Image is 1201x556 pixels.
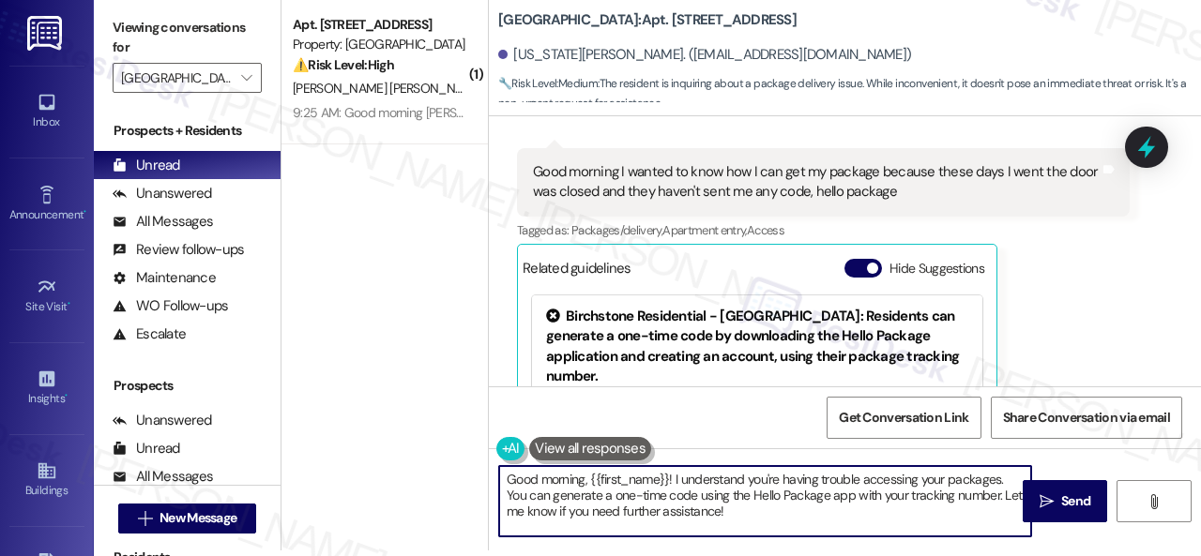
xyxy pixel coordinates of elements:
button: Share Conversation via email [991,397,1182,439]
textarea: To enrich screen reader interactions, please activate Accessibility in Grammarly extension settings [499,466,1031,536]
div: Birchstone Residential - [GEOGRAPHIC_DATA]: Residents can generate a one-time code by downloading... [546,307,968,387]
i:  [1040,494,1054,509]
div: Prospects [94,376,281,396]
span: Access [747,222,784,238]
a: Insights • [9,363,84,413]
div: Prospects + Residents [94,121,281,141]
label: Hide Suggestions [889,259,984,278]
a: Buildings [9,455,84,505]
i:  [241,70,251,85]
span: [PERSON_NAME] [PERSON_NAME] [293,80,483,97]
strong: ⚠️ Risk Level: High [293,56,394,73]
span: Get Conversation Link [839,408,968,428]
input: All communities [121,63,232,93]
span: Packages/delivery , [571,222,662,238]
b: [GEOGRAPHIC_DATA]: Apt. [STREET_ADDRESS] [498,10,797,30]
div: All Messages [113,212,213,232]
span: • [84,205,86,218]
div: Related guidelines [523,259,631,286]
div: WO Follow-ups [113,296,228,316]
div: Unread [113,156,180,175]
div: Unread [113,439,180,458]
div: Good morning I wanted to know how I can get my package because these days I went the door was clo... [533,162,1100,203]
div: Apt. [STREET_ADDRESS] [293,15,466,35]
span: • [65,389,68,402]
button: Get Conversation Link [827,397,981,439]
div: Maintenance [113,268,216,288]
div: Unanswered [113,184,212,203]
div: Property: [GEOGRAPHIC_DATA] [293,35,466,54]
div: All Messages [113,467,213,487]
i:  [138,511,152,526]
label: Viewing conversations for [113,13,262,63]
a: Inbox [9,86,84,137]
span: Send [1061,491,1090,511]
strong: 🔧 Risk Level: Medium [498,76,598,91]
img: ResiDesk Logo [27,16,66,51]
button: Send [1023,480,1107,522]
span: Share Conversation via email [1003,408,1170,428]
span: • [68,297,70,310]
span: New Message [160,508,236,528]
a: Site Visit • [9,271,84,322]
div: [US_STATE][PERSON_NAME]. ([EMAIL_ADDRESS][DOMAIN_NAME]) [498,45,911,65]
div: Unanswered [113,411,212,430]
button: New Message [118,503,257,533]
span: : The resident is inquiring about a package delivery issue. While inconvenient, it doesn't pose a... [498,74,1201,114]
div: Review follow-ups [113,240,244,260]
div: Escalate [113,324,186,344]
i:  [1147,494,1161,509]
span: Apartment entry , [662,222,747,238]
div: Tagged as: [517,217,1130,244]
